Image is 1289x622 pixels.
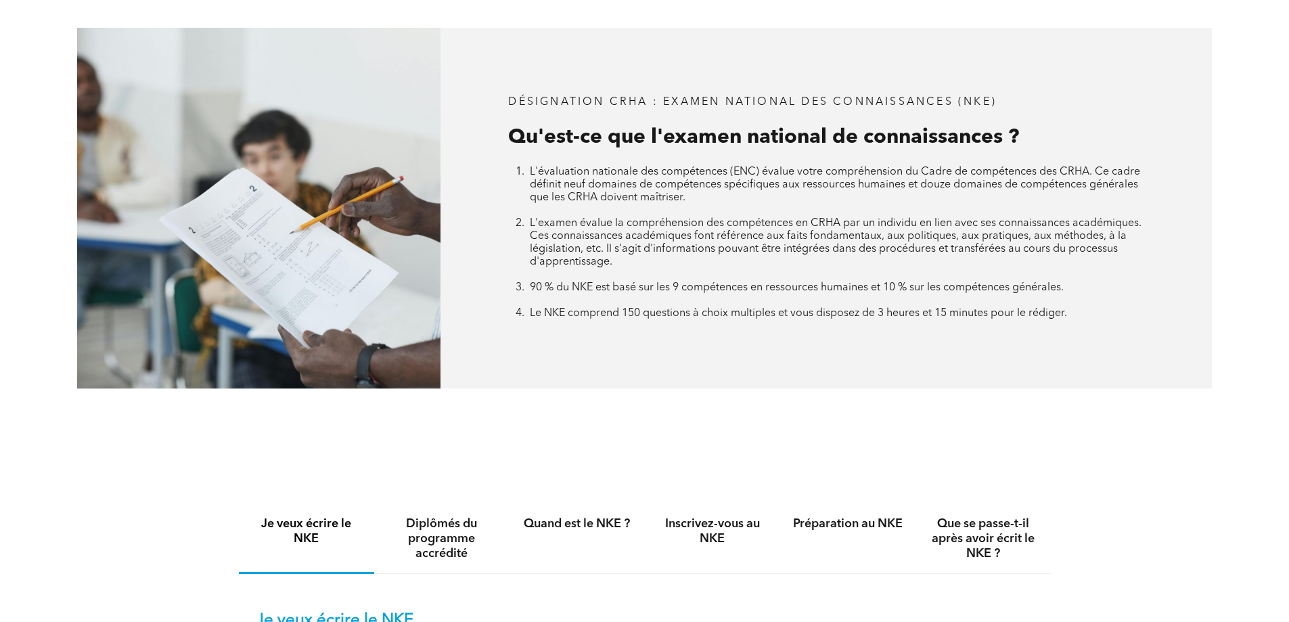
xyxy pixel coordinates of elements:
font: L'évaluation nationale des compétences (ENC) évalue votre compréhension du Cadre de compétences d... [530,166,1140,203]
font: Je veux écrire le NKE [261,518,351,545]
font: Préparation au NKE [793,518,903,530]
font: Diplômés du programme accrédité [406,518,477,560]
font: Le NKE comprend 150 questions à choix multiples et vous disposez de 3 heures et 15 minutes pour l... [530,308,1067,319]
font: DÉSIGNATION CRHA : Examen national des connaissances (NKE) [508,97,997,108]
font: Qu'est-ce que l'examen national de connaissances ? [508,127,1019,148]
font: Inscrivez-vous au NKE [665,518,760,545]
font: 90 % du NKE est basé sur les 9 compétences en ressources humaines et 10 % sur les compétences gén... [530,282,1064,293]
font: L'examen évalue la compréhension des compétences en CRHA par un individu en lien avec ses connais... [530,218,1141,267]
font: Quand est le NKE ? [524,518,630,530]
font: Que se passe-t-il après avoir écrit le NKE ? [932,518,1035,560]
